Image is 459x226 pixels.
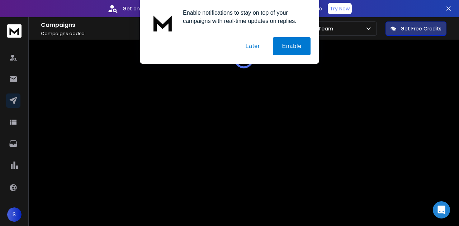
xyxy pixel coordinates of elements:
button: S [7,207,22,222]
img: notification icon [148,9,177,37]
button: Enable [273,37,311,55]
div: Open Intercom Messenger [433,201,450,218]
button: Later [236,37,269,55]
div: Enable notifications to stay on top of your campaigns with real-time updates on replies. [177,9,311,25]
